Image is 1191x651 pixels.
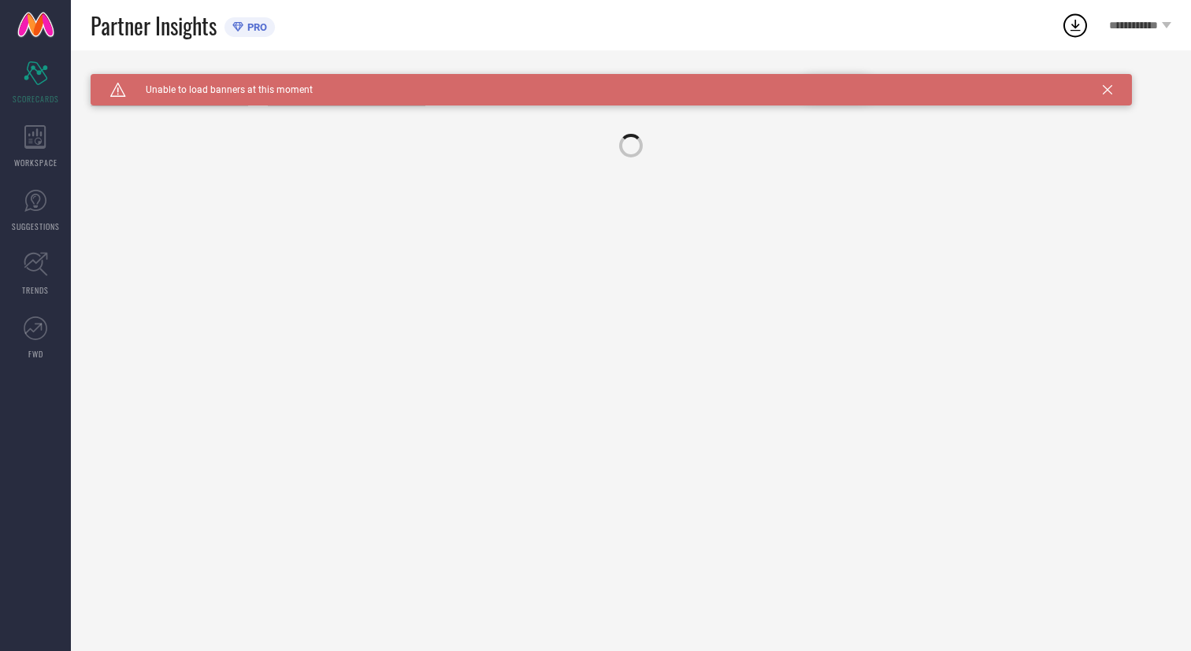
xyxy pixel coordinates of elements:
span: TRENDS [22,284,49,296]
span: Unable to load banners at this moment [126,84,313,95]
span: PRO [243,21,267,33]
span: WORKSPACE [14,157,58,168]
span: FWD [28,348,43,360]
span: Partner Insights [91,9,217,42]
div: Open download list [1061,11,1089,39]
span: SUGGESTIONS [12,220,60,232]
div: Brand [91,74,248,85]
span: SCORECARDS [13,93,59,105]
